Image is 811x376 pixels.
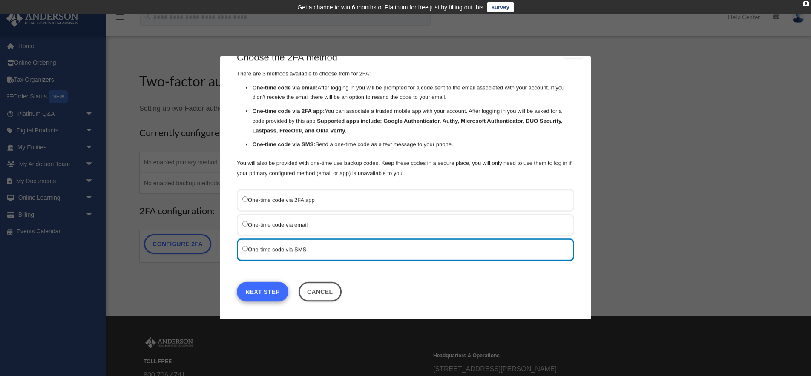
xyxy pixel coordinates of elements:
label: One-time code via SMS [242,244,560,255]
li: Send a one-time code as a text message to your phone. [252,140,574,150]
div: Get a chance to win 6 months of Platinum for free just by filling out this [297,2,483,12]
a: Next Step [237,282,288,301]
strong: One-time code via email: [252,84,317,91]
input: One-time code via SMS [242,246,248,251]
p: You will also be provided with one-time use backup codes. Keep these codes in a secure place, you... [237,158,574,178]
h3: Choose the 2FA method [237,51,574,64]
a: survey [487,2,514,12]
li: After logging in you will be prompted for a code sent to the email associated with your account. ... [252,83,574,103]
label: One-time code via 2FA app [242,195,560,205]
input: One-time code via email [242,221,248,227]
input: One-time code via 2FA app [242,196,248,202]
label: One-time code via email [242,219,560,230]
strong: One-time code via 2FA app: [252,108,325,115]
li: You can associate a trusted mobile app with your account. After logging in you will be asked for ... [252,107,574,136]
div: close [803,1,809,6]
strong: One-time code via SMS: [252,141,315,148]
button: Close this dialog window [299,282,342,301]
strong: Supported apps include: Google Authenticator, Authy, Microsoft Authenticator, DUO Security, Lastp... [252,118,562,134]
div: There are 3 methods available to choose from for 2FA: [237,51,574,178]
